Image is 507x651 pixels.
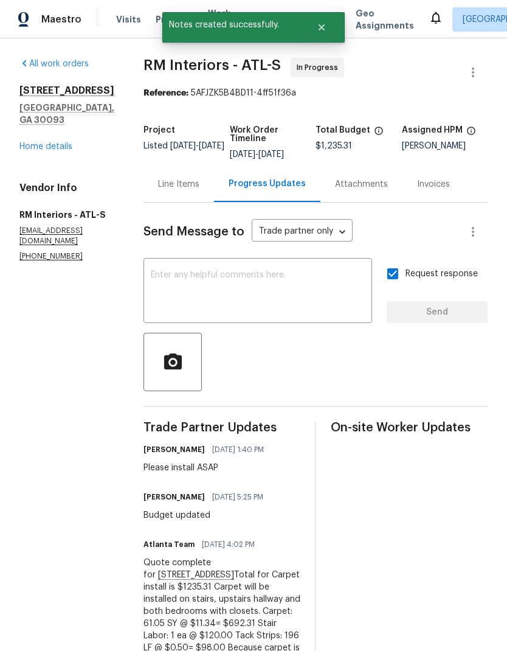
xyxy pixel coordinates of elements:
span: Trade Partner Updates [143,422,300,434]
span: Request response [405,268,478,280]
h6: [PERSON_NAME] [143,444,205,456]
span: Send Message to [143,226,244,238]
div: Progress Updates [229,178,306,190]
b: Reference: [143,89,188,97]
span: Notes created successfully. [162,12,302,38]
span: - [230,150,284,159]
div: Trade partner only [252,222,353,242]
span: [DATE] 5:25 PM [212,491,263,503]
span: - [170,142,224,150]
span: Listed [143,142,224,150]
span: [DATE] [170,142,196,150]
span: On-site Worker Updates [331,422,488,434]
span: Maestro [41,13,81,26]
div: Please install ASAP [143,462,271,474]
span: Visits [116,13,141,26]
h6: Atlanta Team [143,538,195,551]
div: Line Items [158,178,199,190]
div: Attachments [335,178,388,190]
h5: Work Order Timeline [230,126,316,143]
h5: RM Interiors - ATL-S [19,209,114,221]
h5: Total Budget [316,126,370,134]
div: [PERSON_NAME] [402,142,488,150]
span: Projects [156,13,193,26]
h5: Project [143,126,175,134]
span: The hpm assigned to this work order. [466,126,476,142]
a: All work orders [19,60,89,68]
span: RM Interiors - ATL-S [143,58,281,72]
span: [DATE] 4:02 PM [202,538,255,551]
button: Close [302,15,342,40]
span: [DATE] [199,142,224,150]
h6: [PERSON_NAME] [143,491,205,503]
span: Work Orders [208,7,239,32]
span: [DATE] 1:40 PM [212,444,264,456]
span: $1,235.31 [316,142,352,150]
div: 5AFJZK5B4BD11-4ff51f36a [143,87,488,99]
span: The total cost of line items that have been proposed by Opendoor. This sum includes line items th... [374,126,384,142]
h4: Vendor Info [19,182,114,194]
span: [DATE] [258,150,284,159]
div: Budget updated [143,509,271,521]
a: Home details [19,142,72,151]
div: Invoices [417,178,450,190]
span: Geo Assignments [356,7,414,32]
h5: Assigned HPM [402,126,463,134]
span: In Progress [297,61,343,74]
span: [DATE] [230,150,255,159]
